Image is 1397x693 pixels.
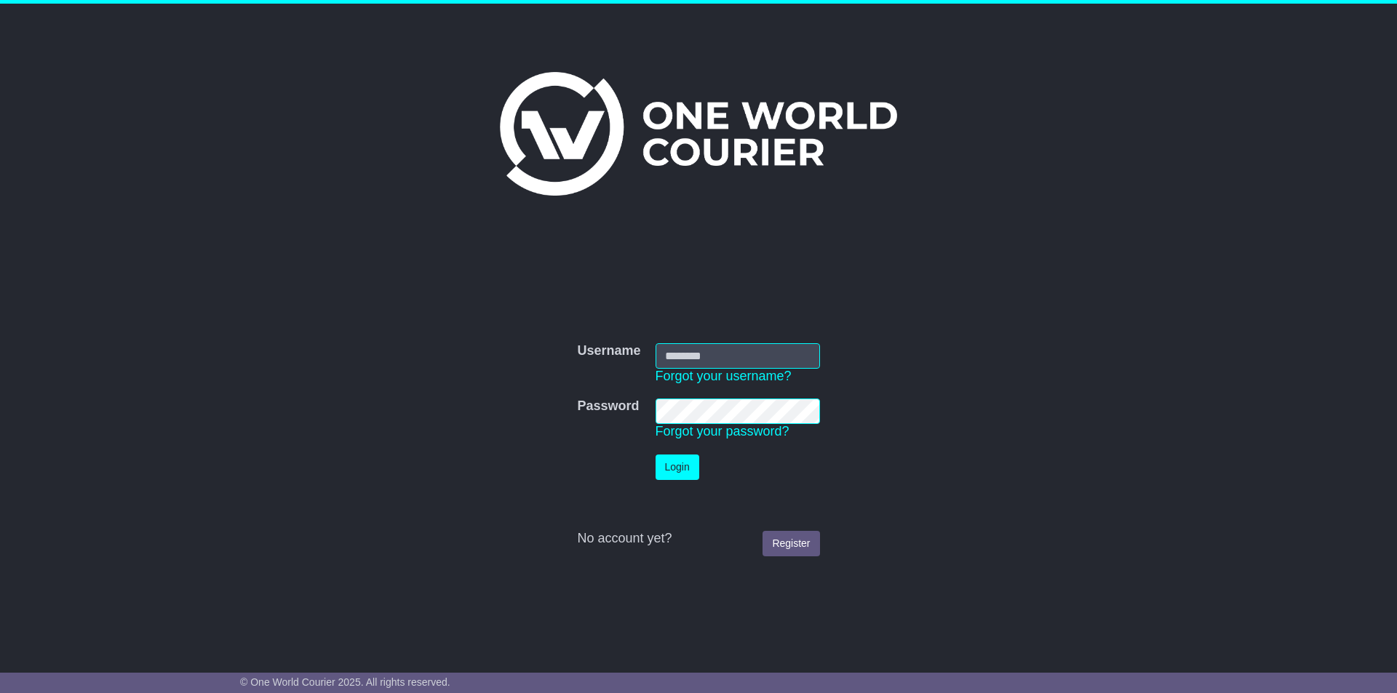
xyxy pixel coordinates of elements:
a: Forgot your username? [656,369,792,383]
img: One World [500,72,897,196]
label: Username [577,343,640,359]
div: No account yet? [577,531,819,547]
a: Register [763,531,819,556]
span: © One World Courier 2025. All rights reserved. [240,676,450,688]
a: Forgot your password? [656,424,789,438]
label: Password [577,398,639,414]
button: Login [656,454,699,480]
